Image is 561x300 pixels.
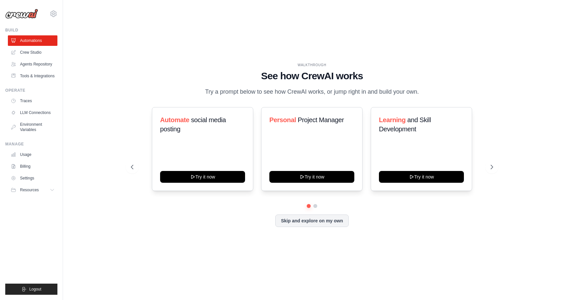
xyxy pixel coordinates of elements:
div: Operate [5,88,57,93]
a: Agents Repository [8,59,57,69]
div: Manage [5,141,57,147]
div: WALKTHROUGH [131,63,493,67]
a: Traces [8,96,57,106]
h1: See how CrewAI works [131,70,493,82]
span: Logout [29,287,41,292]
a: LLM Connections [8,107,57,118]
img: Logo [5,9,38,19]
button: Try it now [160,171,245,183]
a: Automations [8,35,57,46]
a: Crew Studio [8,47,57,58]
button: Try it now [269,171,354,183]
a: Tools & Integrations [8,71,57,81]
span: Resources [20,187,39,193]
a: Settings [8,173,57,183]
span: Learning [379,116,405,123]
button: Logout [5,284,57,295]
a: Usage [8,149,57,160]
a: Environment Variables [8,119,57,135]
span: Personal [269,116,296,123]
a: Billing [8,161,57,172]
span: and Skill Development [379,116,431,133]
button: Skip and explore on my own [275,215,348,227]
p: Try a prompt below to see how CrewAI works, or jump right in and build your own. [202,87,422,97]
span: Project Manager [298,116,344,123]
span: social media posting [160,116,226,133]
button: Resources [8,185,57,195]
button: Try it now [379,171,464,183]
div: Build [5,28,57,33]
span: Automate [160,116,189,123]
